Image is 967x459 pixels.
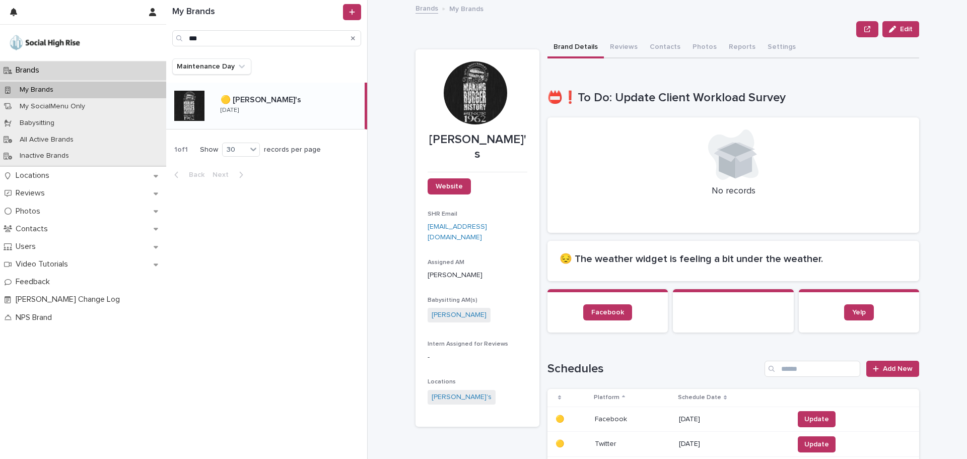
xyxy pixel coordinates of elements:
tr: 🟡🟡 TwitterTwitter [DATE]Update [547,432,919,457]
a: [EMAIL_ADDRESS][DOMAIN_NAME] [428,223,487,241]
h1: 📛❗To Do: Update Client Workload Survey [547,91,919,105]
button: Update [798,436,836,452]
p: Feedback [12,277,58,287]
button: Reviews [604,37,644,58]
div: 30 [223,145,247,155]
button: Photos [686,37,723,58]
span: Update [804,414,829,424]
span: Assigned AM [428,259,464,266]
button: Reports [723,37,762,58]
p: 🟡 [556,413,566,424]
button: Back [166,170,209,179]
span: Update [804,439,829,449]
p: My SocialMenu Only [12,102,93,111]
p: Schedule Date [678,392,721,403]
p: Babysitting [12,119,62,127]
p: Users [12,242,44,251]
p: [DATE] [679,440,786,448]
p: 1 of 1 [166,138,196,162]
p: No records [560,186,907,197]
p: Photos [12,207,48,216]
span: Edit [900,26,913,33]
input: Search [765,361,860,377]
a: Facebook [583,304,632,320]
input: Search [172,30,361,46]
p: Contacts [12,224,56,234]
button: Update [798,411,836,427]
p: Platform [594,392,619,403]
span: Babysitting AM(s) [428,297,477,303]
p: records per page [264,146,321,154]
span: Back [183,171,204,178]
p: [PERSON_NAME]'s [428,133,527,162]
p: [PERSON_NAME] [428,270,527,281]
a: [PERSON_NAME] [432,310,487,320]
span: Intern Assigned for Reviews [428,341,508,347]
p: [DATE] [679,415,786,424]
span: Add New [883,365,913,372]
span: Locations [428,379,456,385]
p: My Brands [449,3,483,14]
p: 🟡 [556,438,566,448]
p: Reviews [12,188,53,198]
p: My Brands [12,86,61,94]
img: o5DnuTxEQV6sW9jFYBBf [8,33,82,53]
a: 🟡 [PERSON_NAME]'s🟡 [PERSON_NAME]'s [DATE] [166,83,367,129]
span: Yelp [852,309,866,316]
span: Next [213,171,235,178]
button: Edit [882,21,919,37]
p: [DATE] [221,107,239,114]
a: Add New [866,361,919,377]
a: Yelp [844,304,874,320]
p: Twitter [595,438,618,448]
span: Website [436,183,463,190]
p: Show [200,146,218,154]
tr: 🟡🟡 FacebookFacebook [DATE]Update [547,407,919,432]
a: [PERSON_NAME]'s [432,392,492,403]
p: Locations [12,171,57,180]
button: Maintenance Day [172,58,251,75]
h2: 😔 The weather widget is feeling a bit under the weather. [560,253,907,265]
p: - [428,352,527,363]
h1: My Brands [172,7,341,18]
button: Next [209,170,251,179]
p: Inactive Brands [12,152,77,160]
h1: Schedules [547,362,761,376]
p: Brands [12,65,47,75]
p: [PERSON_NAME] Change Log [12,295,128,304]
p: Facebook [595,413,629,424]
span: SHR Email [428,211,457,217]
span: Facebook [591,309,624,316]
p: All Active Brands [12,136,82,144]
p: NPS Brand [12,313,60,322]
p: 🟡 [PERSON_NAME]'s [221,93,303,105]
a: Brands [416,2,438,14]
button: Brand Details [547,37,604,58]
a: Website [428,178,471,194]
p: Video Tutorials [12,259,76,269]
button: Contacts [644,37,686,58]
button: Settings [762,37,802,58]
